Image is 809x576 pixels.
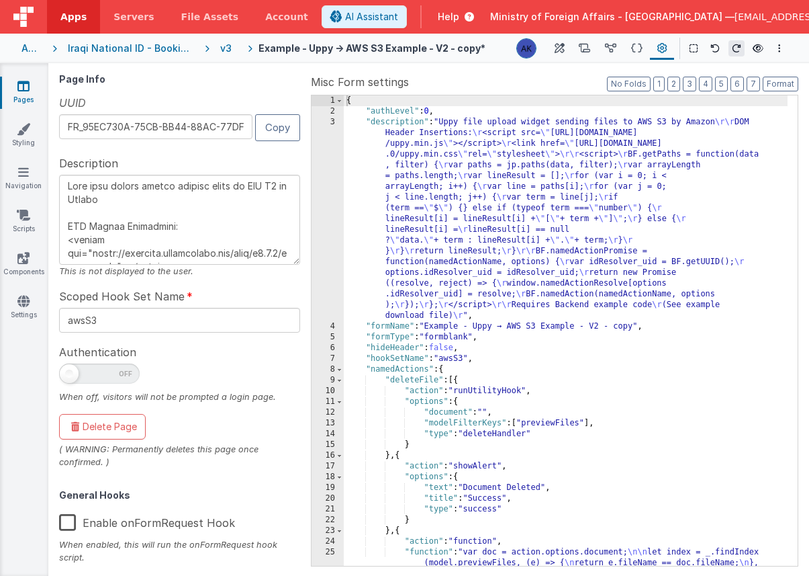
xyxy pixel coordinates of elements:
div: 23 [312,526,344,536]
div: This is not displayed to the user. [59,265,300,278]
div: 1 [312,95,344,106]
button: 4 [699,77,712,91]
div: When enabled, this will run the onFormRequest hook script. [59,538,300,564]
span: Help [438,10,459,24]
div: 7 [312,354,344,364]
span: Apps [60,10,87,24]
span: Servers [113,10,154,24]
div: 20 [312,493,344,504]
div: 24 [312,536,344,547]
div: 9 [312,375,344,386]
button: Copy [255,114,300,140]
button: AI Assistant [322,5,407,28]
div: 8 [312,364,344,375]
div: 18 [312,472,344,483]
label: Enable onFormRequest Hook [59,506,235,535]
span: UUID [59,95,86,111]
div: 22 [312,515,344,526]
div: 11 [312,397,344,407]
button: 3 [683,77,696,91]
button: No Folds [607,77,651,91]
div: v3 [220,42,237,55]
button: Format [763,77,798,91]
div: 16 [312,450,344,461]
div: 14 [312,429,344,440]
span: Scoped Hook Set Name [59,288,185,304]
div: 5 [312,332,344,343]
div: Apps [21,42,42,55]
div: Iraqi National ID - Booking Page [68,42,194,55]
span: AI Assistant [345,10,398,24]
div: 3 [312,117,344,321]
div: 15 [312,440,344,450]
span: File Assets [181,10,239,24]
span: Ministry of Foreign Affairs - [GEOGRAPHIC_DATA] — [490,10,734,24]
button: Options [771,40,788,56]
button: 6 [730,77,744,91]
div: 2 [312,106,344,117]
strong: Page Info [59,73,105,85]
button: 5 [715,77,728,91]
button: Delete Page [59,414,146,440]
div: 12 [312,407,344,418]
div: ( WARNING: Permanently deletes this page once confirmed. ) [59,443,300,468]
div: When off, visitors will not be prompted a login page. [59,390,300,403]
h4: Example - Uppy → AWS S3 Example - V2 - copy [258,43,485,53]
img: 1f6063d0be199a6b217d3045d703aa70 [517,39,536,58]
button: 2 [667,77,680,91]
button: 1 [653,77,665,91]
span: Misc Form settings [311,74,409,90]
div: 13 [312,418,344,429]
div: 10 [312,386,344,397]
span: Authentication [59,344,136,360]
div: 21 [312,504,344,515]
div: 6 [312,343,344,354]
strong: General Hooks [59,489,130,501]
span: Description [59,155,118,171]
div: 19 [312,483,344,493]
div: 17 [312,461,344,472]
button: 7 [747,77,760,91]
div: 4 [312,321,344,332]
